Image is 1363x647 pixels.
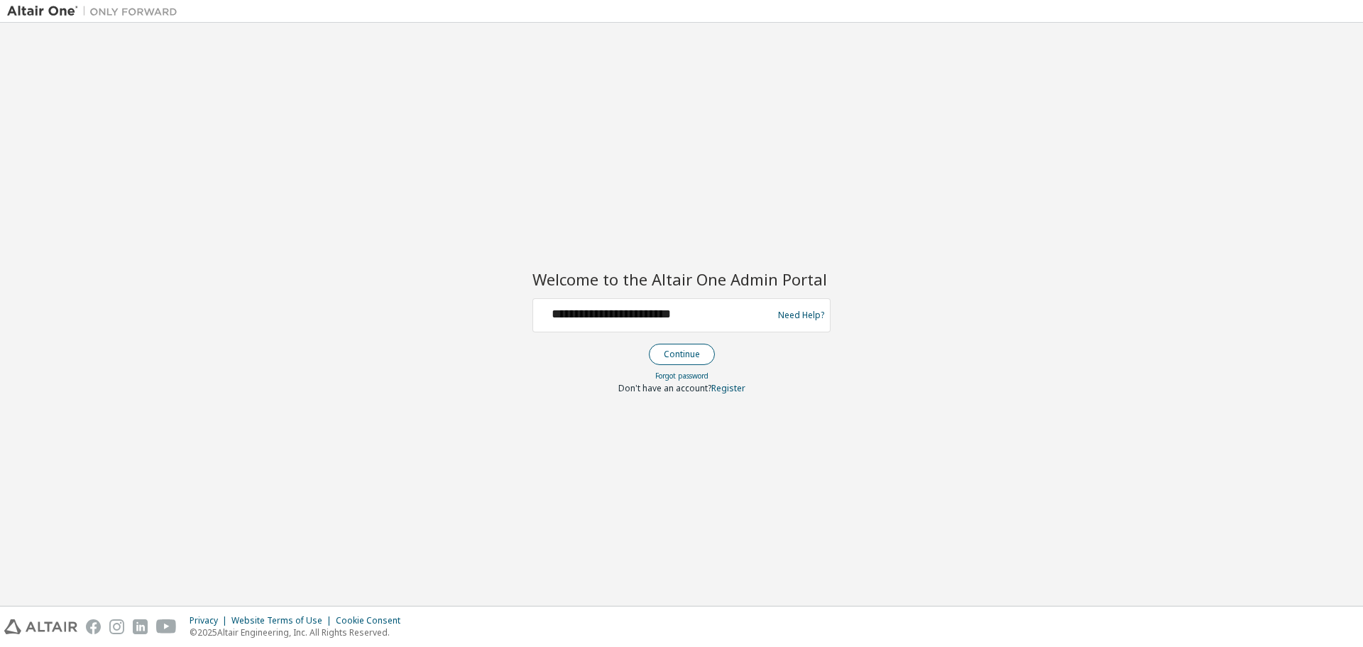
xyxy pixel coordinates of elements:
span: Don't have an account? [618,382,711,394]
img: Altair One [7,4,185,18]
a: Need Help? [778,315,824,315]
h2: Welcome to the Altair One Admin Portal [532,269,831,289]
img: facebook.svg [86,619,101,634]
a: Register [711,382,745,394]
img: youtube.svg [156,619,177,634]
img: instagram.svg [109,619,124,634]
a: Forgot password [655,371,708,381]
div: Cookie Consent [336,615,409,626]
img: linkedin.svg [133,619,148,634]
div: Privacy [190,615,231,626]
p: © 2025 Altair Engineering, Inc. All Rights Reserved. [190,626,409,638]
button: Continue [649,344,715,365]
img: altair_logo.svg [4,619,77,634]
div: Website Terms of Use [231,615,336,626]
